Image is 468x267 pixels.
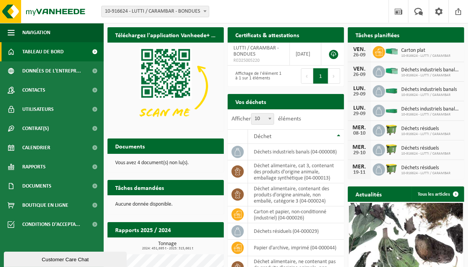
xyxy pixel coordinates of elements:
[111,241,224,251] h3: Tonnage
[313,68,328,84] button: 1
[248,144,344,160] td: déchets industriels banals (04-000008)
[352,105,367,111] div: LUN.
[401,67,460,73] span: Déchets industriels banals, triable
[22,196,68,215] span: Boutique en ligne
[401,165,450,171] span: Déchets résiduels
[385,107,398,114] img: HK-XC-20-GN-00
[101,6,209,17] span: 10-916624 - LUTTI / CARAMBAR - BONDUES
[22,215,80,234] span: Conditions d'accepta...
[385,162,398,175] img: WB-1100-HPE-GN-50
[401,132,450,137] span: 10-916624 - LUTTI / CARAMBAR
[385,48,398,55] img: HK-XP-30-GN-00
[401,54,450,58] span: 10-916624 - LUTTI / CARAMBAR
[228,94,274,109] h2: Vos déchets
[401,93,457,97] span: 10-916624 - LUTTI / CARAMBAR
[232,68,282,84] div: Affichage de l'élément 1 à 1 sur 1 éléments
[385,68,398,74] img: HK-XP-30-GN-00
[4,250,128,267] iframe: chat widget
[401,126,450,132] span: Déchets résiduels
[251,114,274,124] span: 10
[107,43,224,130] img: Download de VHEPlus App
[301,68,313,84] button: Previous
[401,87,457,93] span: Déchets industriels banals
[401,171,450,176] span: 10-916624 - LUTTI / CARAMBAR
[102,6,209,17] span: 10-916624 - LUTTI / CARAMBAR - BONDUES
[352,170,367,175] div: 19-11
[157,237,223,252] a: Consulter les rapports
[385,87,398,94] img: HK-XC-30-GN-00
[22,157,46,176] span: Rapports
[352,144,367,150] div: MER.
[22,176,51,196] span: Documents
[22,81,45,100] span: Contacts
[22,138,50,157] span: Calendrier
[248,206,344,223] td: carton et papier, non-conditionné (industriel) (04-000026)
[251,113,274,125] span: 10
[115,160,216,166] p: Vous avez 4 document(s) non lu(s).
[328,68,340,84] button: Next
[290,43,321,66] td: [DATE]
[107,27,224,42] h2: Téléchargez l'application Vanheede+ maintenant!
[233,58,284,64] span: RED25005220
[111,247,224,251] span: 2024: 451,695 t - 2025: 315,661 t
[107,138,152,153] h2: Documents
[228,27,307,42] h2: Certificats & attestations
[401,145,450,152] span: Déchets résiduels
[352,111,367,117] div: 29-09
[401,152,450,156] span: 10-916624 - LUTTI / CARAMBAR
[352,66,367,72] div: VEN.
[22,42,64,61] span: Tableau de bord
[248,223,344,240] td: déchets résiduels (04-000029)
[352,86,367,92] div: LUN.
[22,100,54,119] span: Utilisateurs
[352,125,367,131] div: MER.
[412,186,463,202] a: Tous les articles
[352,72,367,77] div: 26-09
[348,186,389,201] h2: Actualités
[385,123,398,136] img: WB-1100-HPE-GN-50
[352,53,367,58] div: 26-09
[22,61,81,81] span: Données de l'entrepr...
[22,119,49,138] span: Contrat(s)
[401,112,460,117] span: 10-916624 - LUTTI / CARAMBAR
[107,180,172,195] h2: Tâches demandées
[248,183,344,206] td: déchet alimentaire, contenant des produits d'origine animale, non emballé, catégorie 3 (04-000024)
[401,48,450,54] span: Carton plat
[254,133,271,140] span: Déchet
[348,27,407,42] h2: Tâches planifiées
[352,92,367,97] div: 29-09
[352,164,367,170] div: MER.
[401,106,460,112] span: Déchets industriels banals, triable
[232,116,301,122] label: Afficher éléments
[401,73,460,78] span: 10-916624 - LUTTI / CARAMBAR
[352,150,367,156] div: 29-10
[352,46,367,53] div: VEN.
[115,202,216,207] p: Aucune donnée disponible.
[385,143,398,156] img: WB-1100-HPE-GN-50
[248,160,344,183] td: déchet alimentaire, cat 3, contenant des produits d'origine animale, emballage synthétique (04-00...
[233,45,279,57] span: LUTTI / CARAMBAR - BONDUES
[248,240,344,256] td: papier d'archive, imprimé (04-000044)
[352,131,367,136] div: 08-10
[107,222,179,237] h2: Rapports 2025 / 2024
[22,23,50,42] span: Navigation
